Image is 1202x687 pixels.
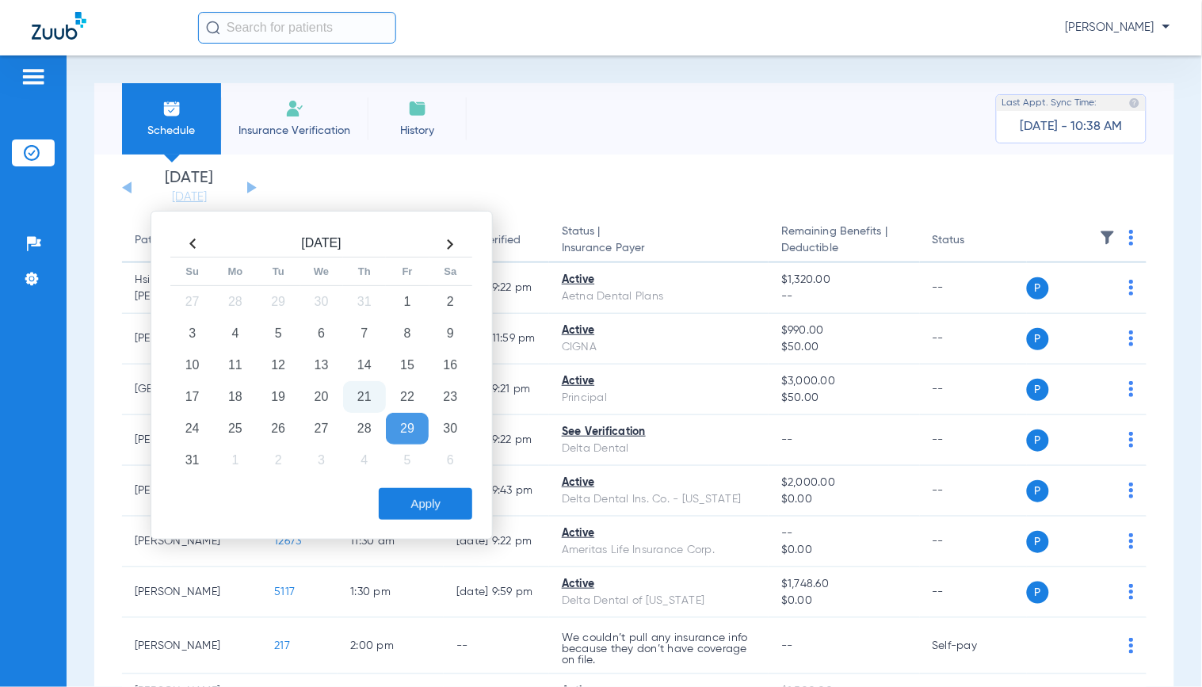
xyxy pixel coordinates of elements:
[562,323,756,339] div: Active
[920,466,1027,517] td: --
[1027,379,1049,401] span: P
[1129,230,1134,246] img: group-dot-blue.svg
[562,491,756,508] div: Delta Dental Ins. Co. - [US_STATE]
[444,517,549,567] td: [DATE] 9:22 PM
[562,525,756,542] div: Active
[1027,328,1049,350] span: P
[1027,531,1049,553] span: P
[920,219,1027,263] th: Status
[781,339,906,356] span: $50.00
[444,567,549,618] td: [DATE] 9:59 PM
[380,123,455,139] span: History
[274,640,290,651] span: 217
[781,542,906,559] span: $0.00
[920,618,1027,674] td: Self-pay
[920,415,1027,466] td: --
[781,434,793,445] span: --
[122,567,261,618] td: [PERSON_NAME]
[1129,432,1134,448] img: group-dot-blue.svg
[285,99,304,118] img: Manual Insurance Verification
[1100,230,1116,246] img: filter.svg
[562,339,756,356] div: CIGNA
[1027,480,1049,502] span: P
[920,314,1027,364] td: --
[444,263,549,314] td: [DATE] 9:22 PM
[142,189,237,205] a: [DATE]
[781,323,906,339] span: $990.00
[920,364,1027,415] td: --
[781,640,793,651] span: --
[1129,97,1140,109] img: last sync help info
[562,542,756,559] div: Ameritas Life Insurance Corp.
[444,314,549,364] td: [DATE] 11:59 PM
[1066,20,1170,36] span: [PERSON_NAME]
[122,517,261,567] td: [PERSON_NAME]
[1002,95,1097,111] span: Last Appt. Sync Time:
[162,99,181,118] img: Schedule
[562,632,756,666] p: We couldn’t pull any insurance info because they don’t have coverage on file.
[1027,582,1049,604] span: P
[21,67,46,86] img: hamburger-icon
[920,517,1027,567] td: --
[781,525,906,542] span: --
[562,576,756,593] div: Active
[444,618,549,674] td: --
[379,488,472,520] button: Apply
[1129,381,1134,397] img: group-dot-blue.svg
[562,593,756,609] div: Delta Dental of [US_STATE]
[1129,330,1134,346] img: group-dot-blue.svg
[338,618,444,674] td: 2:00 PM
[562,373,756,390] div: Active
[1027,277,1049,300] span: P
[781,373,906,390] span: $3,000.00
[562,475,756,491] div: Active
[920,263,1027,314] td: --
[456,232,536,249] div: Last Verified
[122,618,261,674] td: [PERSON_NAME]
[274,536,301,547] span: 12673
[781,491,906,508] span: $0.00
[920,567,1027,618] td: --
[562,272,756,288] div: Active
[562,424,756,441] div: See Verification
[781,240,906,257] span: Deductible
[1129,483,1134,498] img: group-dot-blue.svg
[1123,611,1202,687] iframe: Chat Widget
[781,272,906,288] span: $1,320.00
[1129,584,1134,600] img: group-dot-blue.svg
[781,576,906,593] span: $1,748.60
[562,240,756,257] span: Insurance Payer
[1129,280,1134,296] img: group-dot-blue.svg
[134,123,209,139] span: Schedule
[1027,429,1049,452] span: P
[135,232,204,249] div: Patient Name
[274,586,295,597] span: 5117
[769,219,919,263] th: Remaining Benefits |
[206,21,220,35] img: Search Icon
[444,364,549,415] td: [DATE] 9:21 PM
[338,517,444,567] td: 11:30 AM
[562,441,756,457] div: Delta Dental
[214,231,429,258] th: [DATE]
[408,99,427,118] img: History
[549,219,769,263] th: Status |
[1129,533,1134,549] img: group-dot-blue.svg
[781,475,906,491] span: $2,000.00
[135,232,249,249] div: Patient Name
[142,170,237,205] li: [DATE]
[781,288,906,305] span: --
[444,466,549,517] td: [DATE] 9:43 PM
[781,390,906,406] span: $50.00
[781,593,906,609] span: $0.00
[444,415,549,466] td: [DATE] 9:22 PM
[1021,119,1123,135] span: [DATE] - 10:38 AM
[233,123,356,139] span: Insurance Verification
[562,288,756,305] div: Aetna Dental Plans
[32,12,86,40] img: Zuub Logo
[562,390,756,406] div: Principal
[338,567,444,618] td: 1:30 PM
[198,12,396,44] input: Search for patients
